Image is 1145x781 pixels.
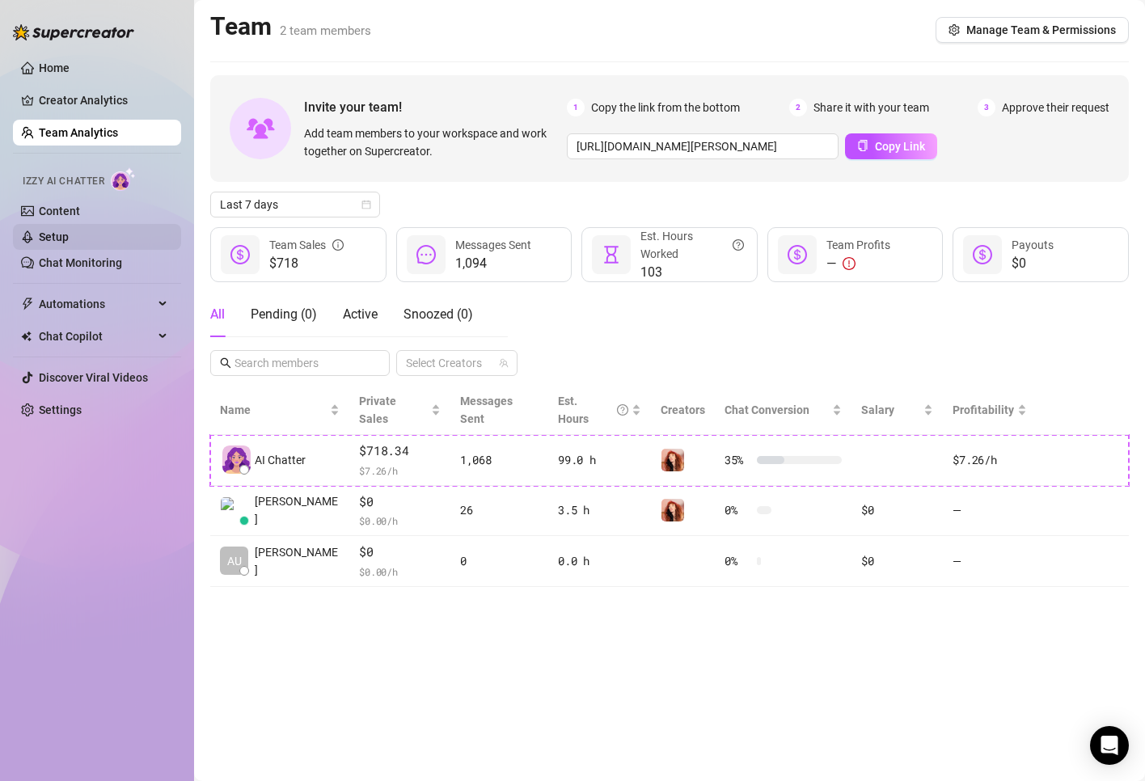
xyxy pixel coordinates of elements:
[733,227,744,263] span: question-circle
[359,564,440,580] span: $ 0.00 /h
[661,499,684,521] img: Audrey
[304,97,567,117] span: Invite your team!
[1012,239,1054,251] span: Payouts
[1090,726,1129,765] div: Open Intercom Messenger
[39,205,80,217] a: Content
[280,23,371,38] span: 2 team members
[359,462,440,479] span: $ 7.26 /h
[222,445,251,474] img: izzy-ai-chatter-avatar-DDCN_rTZ.svg
[953,451,1027,469] div: $7.26 /h
[651,386,715,435] th: Creators
[1012,254,1054,273] span: $0
[359,441,440,461] span: $718.34
[255,492,340,528] span: [PERSON_NAME]
[845,133,937,159] button: Copy Link
[359,395,396,425] span: Private Sales
[269,254,344,273] span: $718
[359,492,440,512] span: $0
[826,239,890,251] span: Team Profits
[953,403,1014,416] span: Profitability
[210,386,349,435] th: Name
[875,140,925,153] span: Copy Link
[39,87,168,113] a: Creator Analytics
[359,513,440,529] span: $ 0.00 /h
[304,125,560,160] span: Add team members to your workspace and work together on Supercreator.
[640,227,744,263] div: Est. Hours Worked
[359,542,440,562] span: $0
[949,24,960,36] span: setting
[416,245,436,264] span: message
[826,254,890,273] div: —
[39,371,148,384] a: Discover Viral Videos
[558,392,628,428] div: Est. Hours
[602,245,621,264] span: hourglass
[21,298,34,310] span: thunderbolt
[725,451,750,469] span: 35 %
[361,200,371,209] span: calendar
[499,358,509,368] span: team
[857,140,868,151] span: copy
[460,552,539,570] div: 0
[210,305,225,324] div: All
[220,192,370,217] span: Last 7 days
[343,306,378,322] span: Active
[403,306,473,322] span: Snoozed ( 0 )
[813,99,929,116] span: Share it with your team
[861,501,934,519] div: $0
[111,167,136,191] img: AI Chatter
[861,552,934,570] div: $0
[251,305,317,324] div: Pending ( 0 )
[39,291,154,317] span: Automations
[861,403,894,416] span: Salary
[843,257,856,270] span: exclamation-circle
[230,245,250,264] span: dollar-circle
[788,245,807,264] span: dollar-circle
[255,451,306,469] span: AI Chatter
[220,357,231,369] span: search
[558,451,641,469] div: 99.0 h
[13,24,134,40] img: logo-BBDzfeDw.svg
[455,254,531,273] span: 1,094
[936,17,1129,43] button: Manage Team & Permissions
[558,501,641,519] div: 3.5 h
[978,99,995,116] span: 3
[332,236,344,254] span: info-circle
[725,403,809,416] span: Chat Conversion
[725,552,750,570] span: 0 %
[973,245,992,264] span: dollar-circle
[725,501,750,519] span: 0 %
[39,256,122,269] a: Chat Monitoring
[661,449,684,471] img: Audrey
[269,236,344,254] div: Team Sales
[23,174,104,189] span: Izzy AI Chatter
[966,23,1116,36] span: Manage Team & Permissions
[234,354,367,372] input: Search members
[1002,99,1109,116] span: Approve their request
[39,323,154,349] span: Chat Copilot
[943,536,1037,587] td: —
[39,126,118,139] a: Team Analytics
[39,61,70,74] a: Home
[789,99,807,116] span: 2
[591,99,740,116] span: Copy the link from the bottom
[255,543,340,579] span: [PERSON_NAME]
[21,331,32,342] img: Chat Copilot
[221,497,247,524] img: Kelli Roberts
[460,501,539,519] div: 26
[640,263,744,282] span: 103
[943,486,1037,537] td: —
[39,403,82,416] a: Settings
[617,392,628,428] span: question-circle
[455,239,531,251] span: Messages Sent
[227,552,242,570] span: AU
[210,11,371,42] h2: Team
[220,401,327,419] span: Name
[558,552,641,570] div: 0.0 h
[460,451,539,469] div: 1,068
[567,99,585,116] span: 1
[460,395,513,425] span: Messages Sent
[39,230,69,243] a: Setup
